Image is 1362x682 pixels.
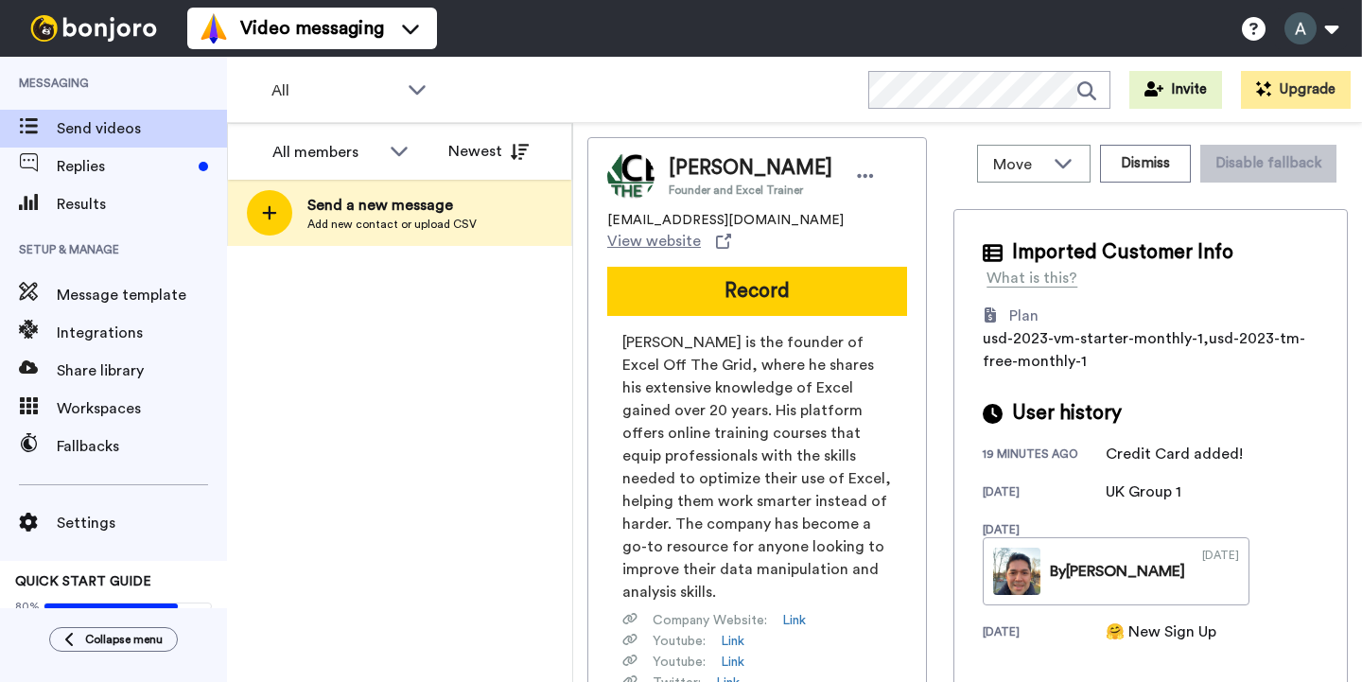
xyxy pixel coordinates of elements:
[1012,399,1122,428] span: User history
[987,267,1077,289] div: What is this?
[57,359,227,382] span: Share library
[57,284,227,306] span: Message template
[1009,305,1039,327] div: Plan
[1106,443,1243,465] div: Credit Card added!
[1106,481,1200,503] div: UK Group 1
[49,627,178,652] button: Collapse menu
[607,230,731,253] a: View website
[993,153,1044,176] span: Move
[607,211,844,230] span: [EMAIL_ADDRESS][DOMAIN_NAME]
[983,331,1305,369] span: usd-2023-vm-starter-monthly-1,usd-2023-tm-free-monthly-1
[983,484,1106,503] div: [DATE]
[272,141,380,164] div: All members
[1012,238,1233,267] span: Imported Customer Info
[1241,71,1351,109] button: Upgrade
[983,624,1106,643] div: [DATE]
[653,611,767,630] span: Company Website :
[23,15,165,42] img: bj-logo-header-white.svg
[57,155,191,178] span: Replies
[607,267,907,316] button: Record
[57,193,227,216] span: Results
[1106,621,1216,643] div: 🤗 New Sign Up
[669,183,832,198] span: Founder and Excel Trainer
[983,522,1106,537] div: [DATE]
[653,632,706,651] span: Youtube :
[607,152,655,200] img: Image of Mark Proctor
[782,611,806,630] a: Link
[721,632,744,651] a: Link
[983,537,1249,605] a: By[PERSON_NAME][DATE]
[15,575,151,588] span: QUICK START GUIDE
[85,632,163,647] span: Collapse menu
[15,599,40,614] span: 80%
[721,653,744,672] a: Link
[1050,560,1185,583] div: By [PERSON_NAME]
[1129,71,1222,109] button: Invite
[57,435,227,458] span: Fallbacks
[57,397,227,420] span: Workspaces
[983,446,1106,465] div: 19 minutes ago
[271,79,398,102] span: All
[434,132,543,170] button: Newest
[653,653,706,672] span: Youtube :
[57,512,227,534] span: Settings
[1100,145,1191,183] button: Dismiss
[669,154,832,183] span: [PERSON_NAME]
[1200,145,1336,183] button: Disable fallback
[57,322,227,344] span: Integrations
[199,13,229,44] img: vm-color.svg
[57,117,227,140] span: Send videos
[993,548,1040,595] img: dd05b725-509c-4846-a7da-301b5b4759aa-thumb.jpg
[240,15,384,42] span: Video messaging
[607,230,701,253] span: View website
[1202,548,1239,595] div: [DATE]
[307,217,477,232] span: Add new contact or upload CSV
[307,194,477,217] span: Send a new message
[622,331,892,603] span: [PERSON_NAME] is the founder of Excel Off The Grid, where he shares his extensive knowledge of Ex...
